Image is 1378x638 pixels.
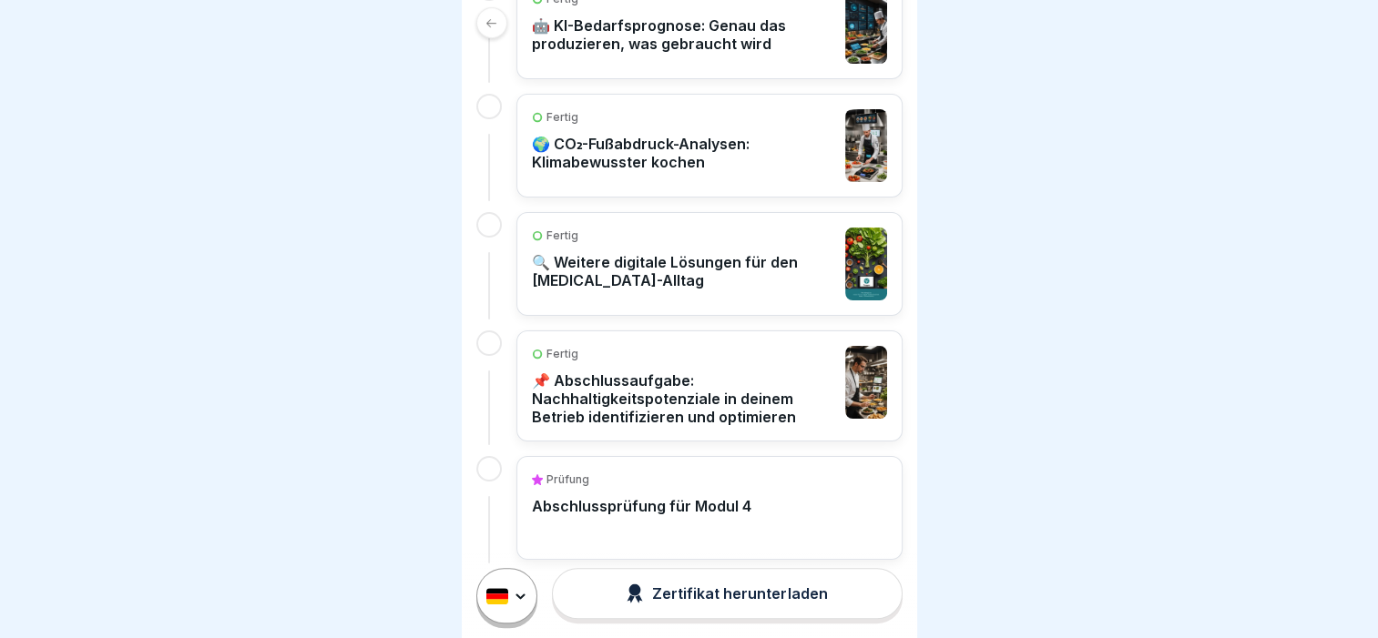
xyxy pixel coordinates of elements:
[546,346,578,362] p: Fertig
[627,583,827,603] div: Zertifikat herunterladen
[532,371,836,426] p: 📌 Abschlussaufgabe: Nachhaltigkeitspotenziale in deinem Betrieb identifizieren und optimieren
[552,568,902,619] button: Zertifikat herunterladen
[845,228,887,300] img: tfjmyq9ui2ozty4giqn04jhq.png
[546,471,589,488] p: Prüfung
[532,109,887,182] a: Fertig🌍 CO₂-Fußabdruck-Analysen: Klimabewusster kochen
[532,497,751,515] p: Abschlussprüfung für Modul 4
[532,346,887,426] a: Fertig📌 Abschlussaufgabe: Nachhaltigkeitspotenziale in deinem Betrieb identifizieren und optimieren
[532,135,836,171] p: 🌍 CO₂-Fußabdruck-Analysen: Klimabewusster kochen
[486,588,508,604] img: de.svg
[546,109,578,126] p: Fertig
[532,471,887,544] a: PrüfungAbschlussprüfung für Modul 4
[532,253,836,289] p: 🔍 Weitere digitale Lösungen für den [MEDICAL_DATA]-Alltag
[532,228,887,300] a: Fertig🔍 Weitere digitale Lösungen für den [MEDICAL_DATA]-Alltag
[845,346,887,419] img: w78sc08xa74opbfy8sovrhqx.png
[546,228,578,244] p: Fertig
[845,109,887,182] img: jeuvh6qtyj45ystx0wnza7pm.png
